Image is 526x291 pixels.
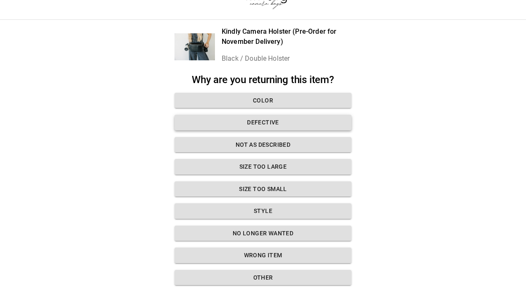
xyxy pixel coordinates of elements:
[222,27,352,47] p: Kindly Camera Holster (Pre-Order for November Delivery)
[174,137,352,153] button: Not as described
[174,181,352,197] button: Size too small
[222,54,352,64] p: Black / Double Holster
[174,115,352,130] button: Defective
[174,248,352,263] button: Wrong Item
[174,159,352,175] button: Size too large
[174,226,352,241] button: No longer wanted
[174,93,352,108] button: Color
[174,74,352,86] h2: Why are you returning this item?
[174,270,352,286] button: Other
[174,203,352,219] button: Style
